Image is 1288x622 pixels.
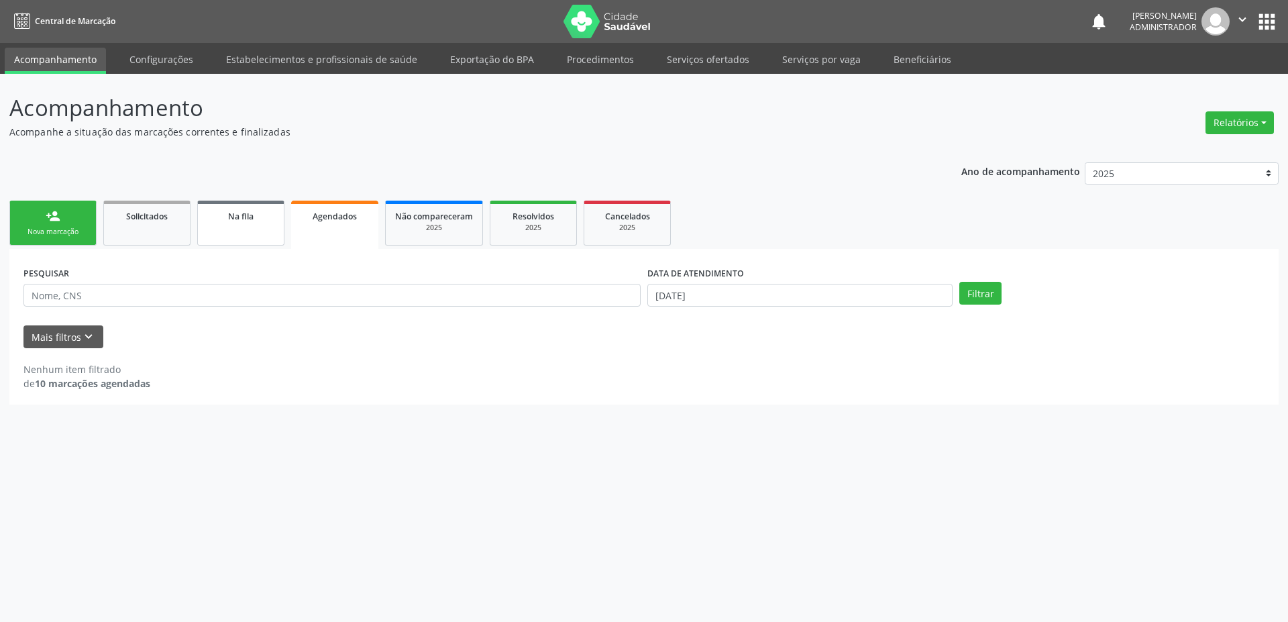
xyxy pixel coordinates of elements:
label: PESQUISAR [23,263,69,284]
a: Central de Marcação [9,10,115,32]
a: Exportação do BPA [441,48,543,71]
a: Estabelecimentos e profissionais de saúde [217,48,427,71]
strong: 10 marcações agendadas [35,377,150,390]
button:  [1230,7,1255,36]
button: notifications [1089,12,1108,31]
span: Cancelados [605,211,650,222]
img: img [1201,7,1230,36]
a: Procedimentos [557,48,643,71]
span: Central de Marcação [35,15,115,27]
span: Agendados [313,211,357,222]
div: person_add [46,209,60,223]
span: Na fila [228,211,254,222]
div: [PERSON_NAME] [1130,10,1197,21]
p: Acompanhe a situação das marcações correntes e finalizadas [9,125,898,139]
div: de [23,376,150,391]
a: Serviços por vaga [773,48,870,71]
div: Nenhum item filtrado [23,362,150,376]
span: Solicitados [126,211,168,222]
a: Configurações [120,48,203,71]
span: Não compareceram [395,211,473,222]
div: Nova marcação [19,227,87,237]
input: Selecione um intervalo [647,284,953,307]
button: apps [1255,10,1279,34]
div: 2025 [594,223,661,233]
span: Administrador [1130,21,1197,33]
p: Acompanhamento [9,91,898,125]
a: Serviços ofertados [657,48,759,71]
div: 2025 [500,223,567,233]
div: 2025 [395,223,473,233]
button: Filtrar [959,282,1002,305]
button: Relatórios [1205,111,1274,134]
p: Ano de acompanhamento [961,162,1080,179]
i: keyboard_arrow_down [81,329,96,344]
a: Acompanhamento [5,48,106,74]
input: Nome, CNS [23,284,641,307]
a: Beneficiários [884,48,961,71]
label: DATA DE ATENDIMENTO [647,263,744,284]
span: Resolvidos [513,211,554,222]
i:  [1235,12,1250,27]
button: Mais filtroskeyboard_arrow_down [23,325,103,349]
